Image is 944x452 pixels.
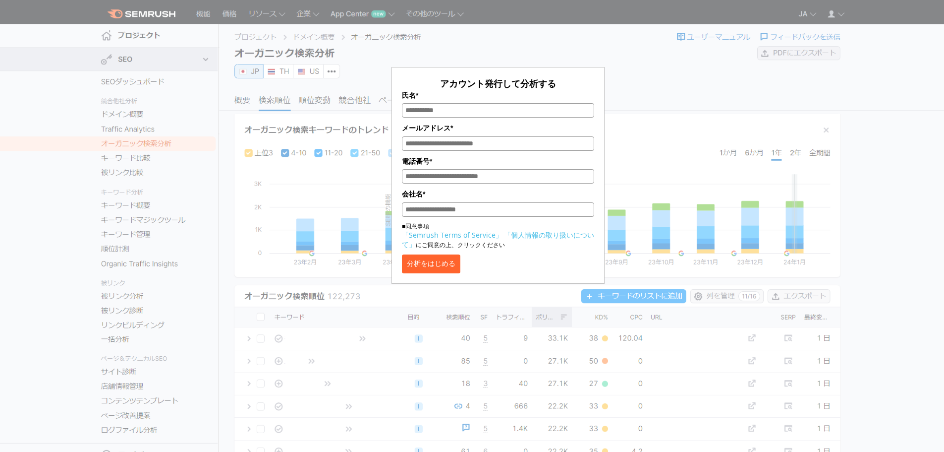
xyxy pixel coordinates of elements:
label: 電話番号* [402,156,594,167]
span: アカウント発行して分析する [440,77,556,89]
button: 分析をはじめる [402,255,460,273]
a: 「Semrush Terms of Service」 [402,230,502,240]
p: ■同意事項 にご同意の上、クリックください [402,222,594,250]
a: 「個人情報の取り扱いについて」 [402,230,594,249]
label: メールアドレス* [402,123,594,133]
